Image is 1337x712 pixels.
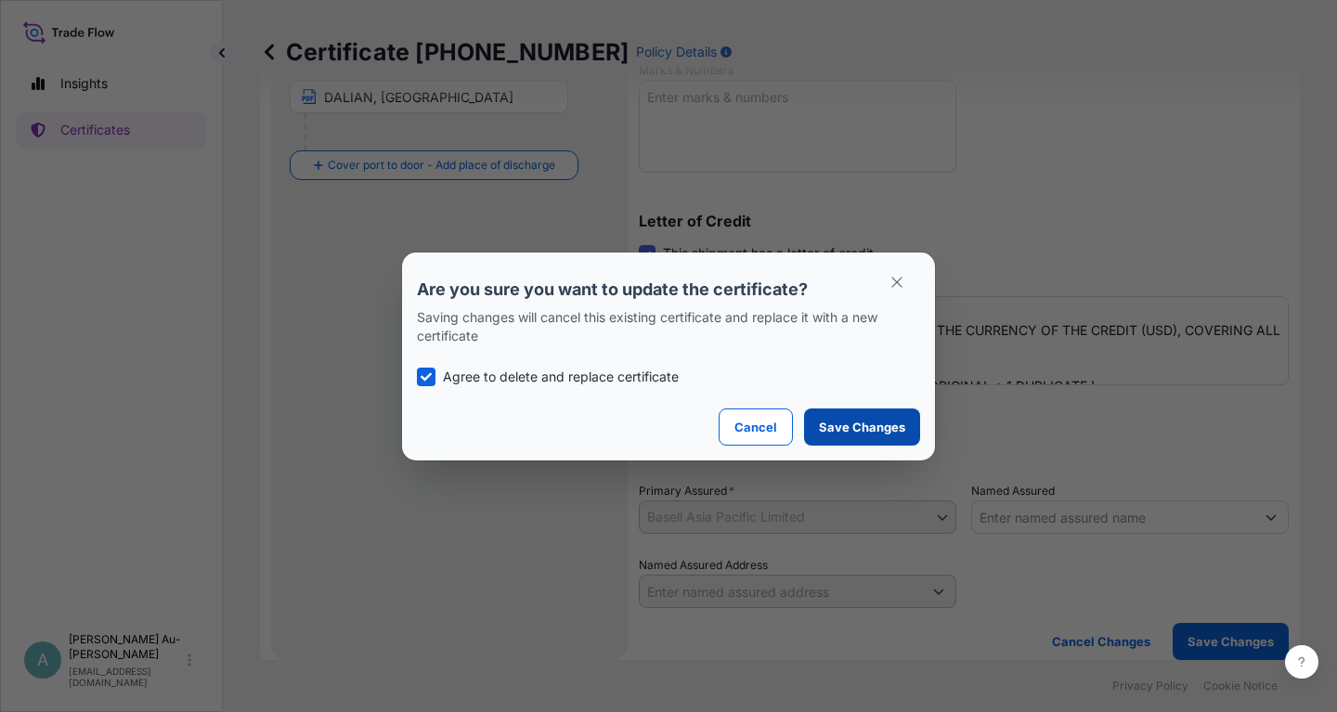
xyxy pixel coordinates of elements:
[443,368,679,386] p: Agree to delete and replace certificate
[734,418,777,436] p: Cancel
[417,308,920,345] p: Saving changes will cancel this existing certificate and replace it with a new certificate
[819,418,905,436] p: Save Changes
[804,408,920,446] button: Save Changes
[417,278,920,301] p: Are you sure you want to update the certificate?
[719,408,793,446] button: Cancel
